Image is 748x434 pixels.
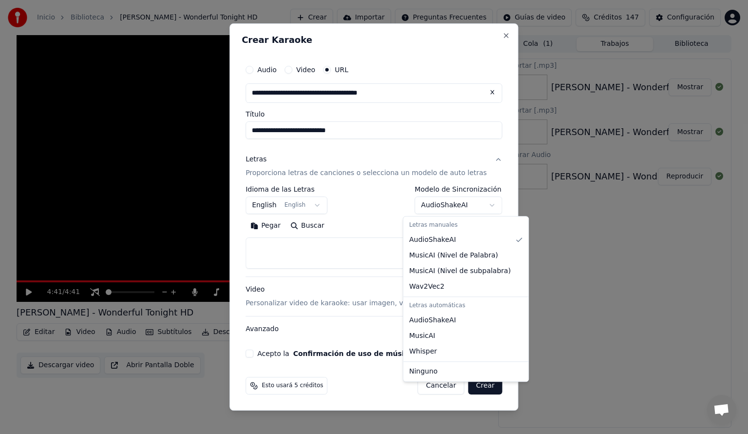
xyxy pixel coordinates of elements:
[409,251,498,260] span: MusicAI ( Nivel de Palabra )
[405,218,526,232] div: Letras manuales
[409,282,444,292] span: Wav2Vec2
[409,347,437,356] span: Whisper
[409,266,511,276] span: MusicAI ( Nivel de subpalabra )
[409,331,435,341] span: MusicAI
[409,367,437,376] span: Ninguno
[409,235,456,245] span: AudioShakeAI
[409,316,456,325] span: AudioShakeAI
[405,299,526,313] div: Letras automáticas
